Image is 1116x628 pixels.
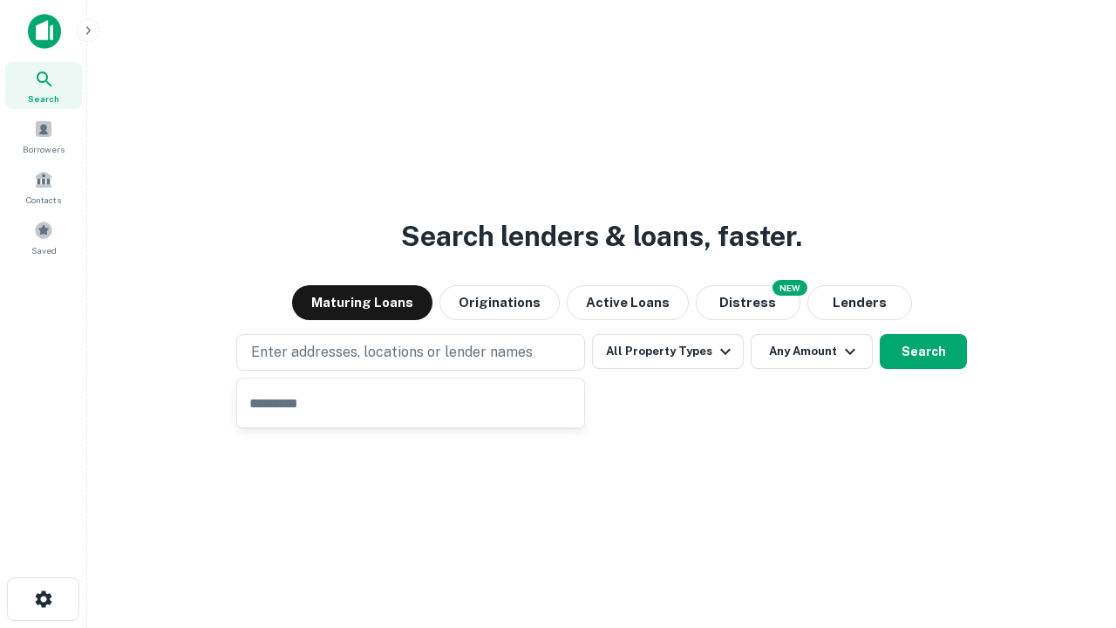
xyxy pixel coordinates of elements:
div: NEW [772,280,807,296]
span: Borrowers [23,142,65,156]
button: Search [880,334,967,369]
button: Lenders [807,285,912,320]
span: Contacts [26,193,61,207]
span: Search [28,92,59,106]
button: Maturing Loans [292,285,432,320]
iframe: Chat Widget [1029,488,1116,572]
a: Borrowers [5,113,82,160]
img: capitalize-icon.png [28,14,61,49]
p: Enter addresses, locations or lender names [251,342,533,363]
span: Saved [31,243,57,257]
a: Contacts [5,163,82,210]
h3: Search lenders & loans, faster. [401,215,802,257]
a: Saved [5,214,82,261]
button: Active Loans [567,285,689,320]
button: Originations [439,285,560,320]
button: All Property Types [592,334,744,369]
button: Any Amount [751,334,873,369]
button: Search distressed loans with lien and other non-mortgage details. [696,285,800,320]
button: Enter addresses, locations or lender names [236,334,585,371]
a: Search [5,62,82,109]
